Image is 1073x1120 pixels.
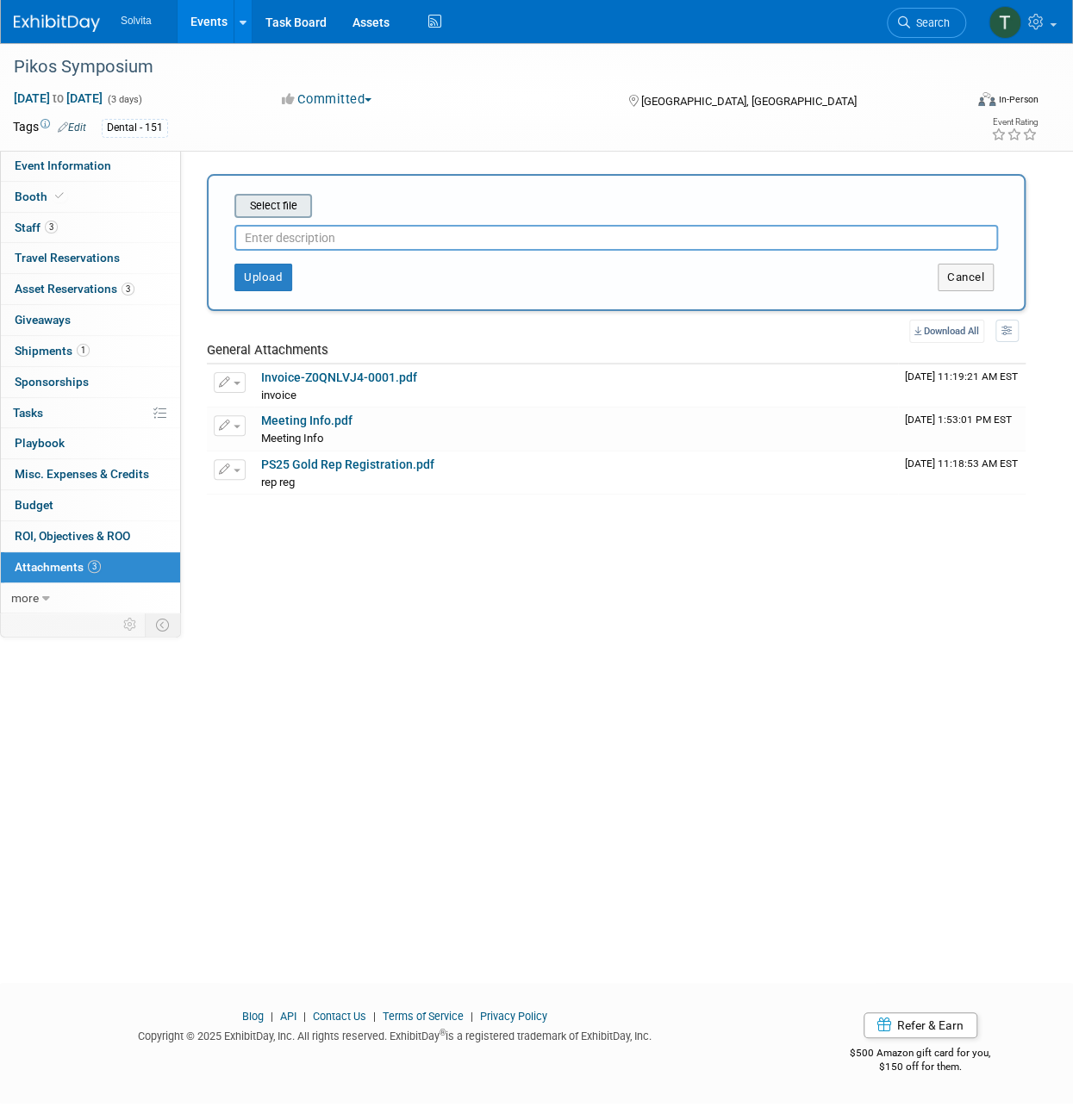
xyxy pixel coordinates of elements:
[234,225,998,251] input: Enter description
[8,52,951,83] div: Pikos Symposium
[261,457,434,471] a: PS25 Gold Rep Registration.pdf
[261,432,324,445] span: Meeting Info
[989,6,1021,39] img: Tiannah Halcomb
[15,560,101,574] span: Attachments
[802,1060,1039,1074] div: $150 off for them.
[1,213,180,243] a: Staff3
[898,364,1026,408] td: Upload Timestamp
[13,118,86,138] td: Tags
[146,613,181,636] td: Toggle Event Tabs
[115,613,146,636] td: Personalize Event Tab Strip
[1,552,180,582] a: Attachments3
[1,428,180,458] a: Playbook
[15,190,67,203] span: Booth
[369,1010,380,1023] span: |
[480,1010,547,1023] a: Privacy Policy
[261,370,417,384] a: Invoice-Z0QNLVJ4-0001.pdf
[898,408,1026,451] td: Upload Timestamp
[102,119,168,137] div: Dental - 151
[1,398,180,428] a: Tasks
[383,1010,464,1023] a: Terms of Service
[15,251,120,264] span: Travel Reservations
[1,490,180,520] a: Budget
[15,221,58,234] span: Staff
[207,342,328,358] span: General Attachments
[1,243,180,273] a: Travel Reservations
[313,1010,366,1023] a: Contact Us
[802,1035,1039,1074] div: $500 Amazon gift card for you,
[1,305,180,335] a: Giveaways
[15,467,149,481] span: Misc. Expenses & Credits
[910,16,950,29] span: Search
[1,521,180,551] a: ROI, Objectives & ROO
[261,389,296,401] span: invoice
[1,583,180,613] a: more
[938,264,994,291] button: Cancel
[106,94,142,105] span: (3 days)
[889,90,1039,115] div: Event Format
[15,529,130,543] span: ROI, Objectives & ROO
[88,560,101,573] span: 3
[864,1012,977,1038] a: Refer & Earn
[978,92,995,106] img: Format-Inperson.png
[58,121,86,134] a: Edit
[1,151,180,181] a: Event Information
[887,8,966,38] a: Search
[13,406,43,420] span: Tasks
[276,90,378,109] button: Committed
[905,414,1012,426] span: Upload Timestamp
[15,498,53,512] span: Budget
[299,1010,310,1023] span: |
[641,95,857,108] span: [GEOGRAPHIC_DATA], [GEOGRAPHIC_DATA]
[55,191,64,201] i: Booth reservation complete
[909,320,984,343] a: Download All
[14,15,100,32] img: ExhibitDay
[1,336,180,366] a: Shipments1
[898,451,1026,495] td: Upload Timestamp
[998,93,1039,106] div: In-Person
[15,282,134,296] span: Asset Reservations
[15,159,111,172] span: Event Information
[466,1010,477,1023] span: |
[50,91,66,105] span: to
[15,375,89,389] span: Sponsorships
[15,436,65,450] span: Playbook
[77,344,90,357] span: 1
[11,591,39,605] span: more
[1,274,180,304] a: Asset Reservations3
[15,344,90,358] span: Shipments
[905,370,1018,383] span: Upload Timestamp
[122,283,134,296] span: 3
[1,459,180,489] a: Misc. Expenses & Credits
[905,457,1018,470] span: Upload Timestamp
[242,1010,264,1023] a: Blog
[266,1010,278,1023] span: |
[15,313,71,327] span: Giveaways
[1,367,180,397] a: Sponsorships
[440,1028,446,1037] sup: ®
[991,118,1038,127] div: Event Rating
[280,1010,296,1023] a: API
[261,476,295,488] span: rep reg
[121,15,152,27] span: Solvita
[234,264,292,291] button: Upload
[13,1024,776,1044] div: Copyright © 2025 ExhibitDay, Inc. All rights reserved. ExhibitDay is a registered trademark of Ex...
[261,414,352,427] a: Meeting Info.pdf
[1,182,180,212] a: Booth
[13,90,103,106] span: [DATE] [DATE]
[45,221,58,233] span: 3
